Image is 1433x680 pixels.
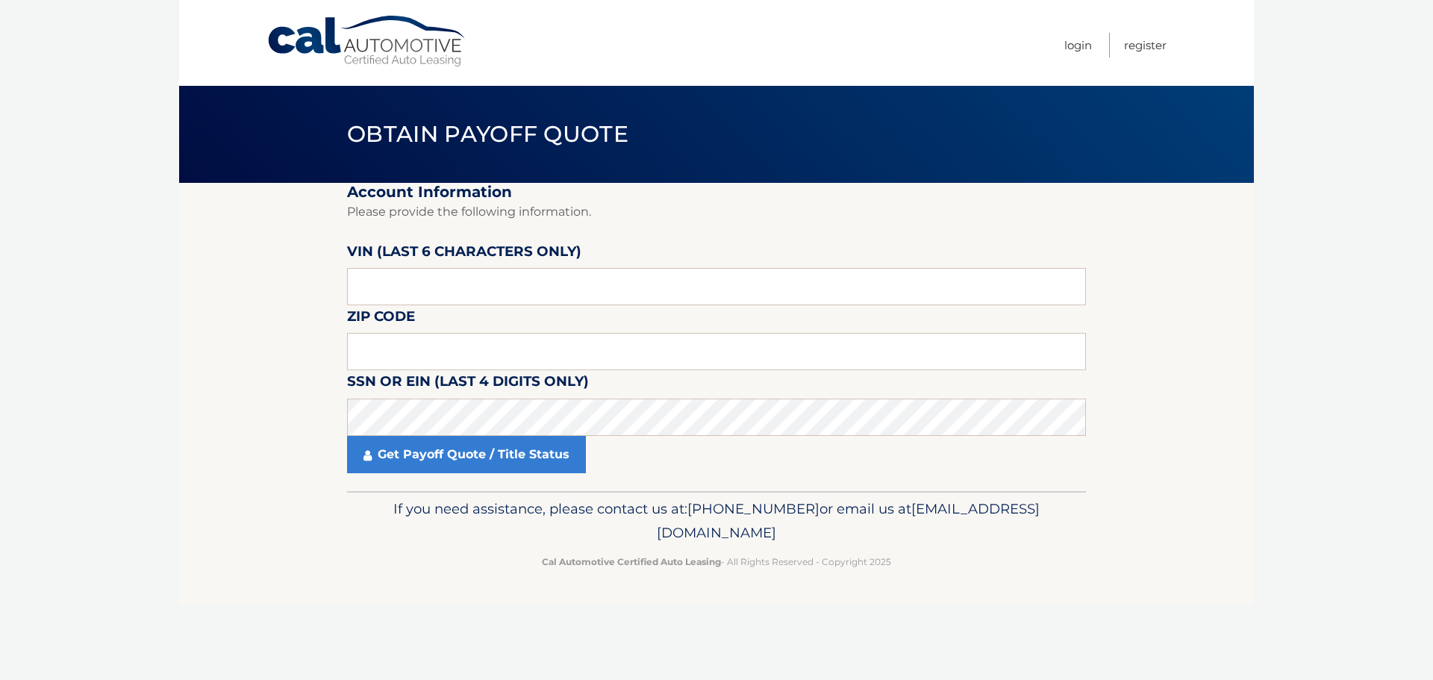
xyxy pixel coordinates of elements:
p: - All Rights Reserved - Copyright 2025 [357,554,1076,570]
a: Login [1064,33,1092,57]
span: [PHONE_NUMBER] [687,500,819,517]
h2: Account Information [347,183,1086,202]
label: VIN (last 6 characters only) [347,240,581,268]
label: SSN or EIN (last 4 digits only) [347,370,589,398]
p: If you need assistance, please contact us at: or email us at [357,497,1076,545]
strong: Cal Automotive Certified Auto Leasing [542,556,721,567]
a: Register [1124,33,1167,57]
p: Please provide the following information. [347,202,1086,222]
a: Get Payoff Quote / Title Status [347,436,586,473]
span: Obtain Payoff Quote [347,120,628,148]
a: Cal Automotive [266,15,468,68]
label: Zip Code [347,305,415,333]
